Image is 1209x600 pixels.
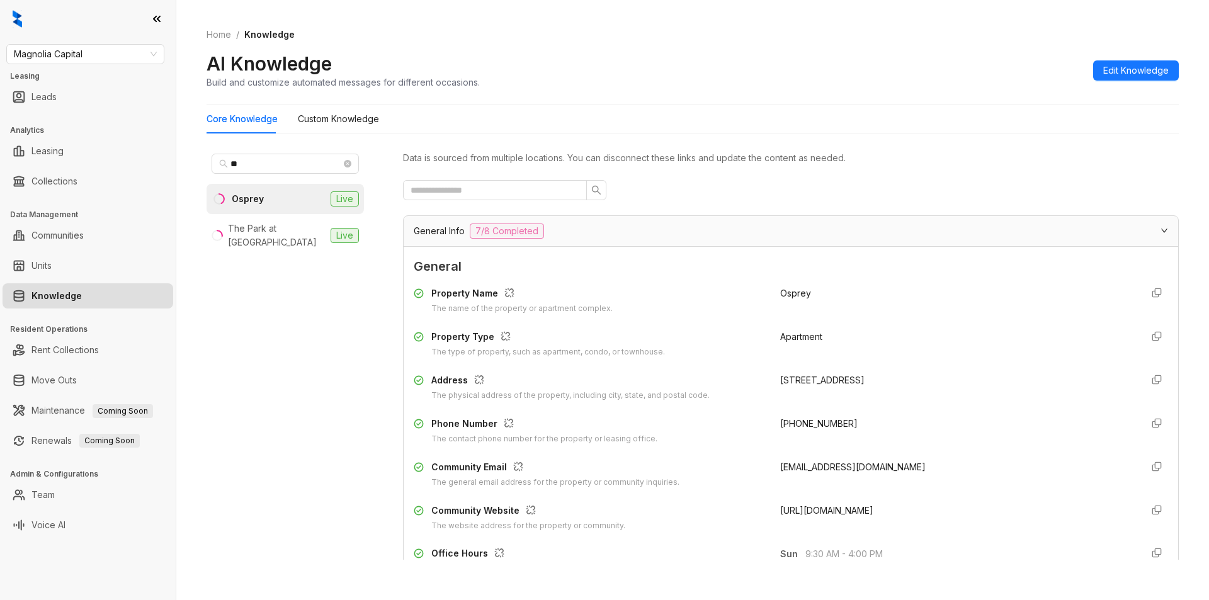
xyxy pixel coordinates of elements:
[431,546,686,563] div: Office Hours
[298,112,379,126] div: Custom Knowledge
[431,417,657,433] div: Phone Number
[31,139,64,164] a: Leasing
[3,169,173,194] li: Collections
[780,288,811,298] span: Osprey
[431,390,710,402] div: The physical address of the property, including city, state, and postal code.
[805,547,1132,561] span: 9:30 AM - 4:00 PM
[431,346,665,358] div: The type of property, such as apartment, condo, or townhouse.
[93,404,153,418] span: Coming Soon
[31,337,99,363] a: Rent Collections
[1093,60,1179,81] button: Edit Knowledge
[3,398,173,423] li: Maintenance
[431,330,665,346] div: Property Type
[344,160,351,167] span: close-circle
[10,71,176,82] h3: Leasing
[3,512,173,538] li: Voice AI
[1103,64,1169,77] span: Edit Knowledge
[13,10,22,28] img: logo
[10,209,176,220] h3: Data Management
[31,84,57,110] a: Leads
[780,418,858,429] span: [PHONE_NUMBER]
[10,324,176,335] h3: Resident Operations
[3,139,173,164] li: Leasing
[331,191,359,207] span: Live
[3,482,173,507] li: Team
[431,373,710,390] div: Address
[780,461,926,472] span: [EMAIL_ADDRESS][DOMAIN_NAME]
[3,84,173,110] li: Leads
[207,112,278,126] div: Core Knowledge
[470,224,544,239] span: 7/8 Completed
[431,520,625,532] div: The website address for the property or community.
[403,151,1179,165] div: Data is sourced from multiple locations. You can disconnect these links and update the content as...
[780,505,873,516] span: [URL][DOMAIN_NAME]
[431,286,613,303] div: Property Name
[780,331,822,342] span: Apartment
[780,547,805,561] span: Sun
[1161,227,1168,234] span: expanded
[219,159,228,168] span: search
[431,303,613,315] div: The name of the property or apartment complex.
[31,283,82,308] a: Knowledge
[3,253,173,278] li: Units
[31,223,84,248] a: Communities
[431,504,625,520] div: Community Website
[31,169,77,194] a: Collections
[31,512,65,538] a: Voice AI
[228,222,326,249] div: The Park at [GEOGRAPHIC_DATA]
[414,224,465,238] span: General Info
[3,368,173,393] li: Move Outs
[10,125,176,136] h3: Analytics
[244,29,295,40] span: Knowledge
[3,337,173,363] li: Rent Collections
[591,185,601,195] span: search
[31,428,140,453] a: RenewalsComing Soon
[780,373,1132,387] div: [STREET_ADDRESS]
[207,76,480,89] div: Build and customize automated messages for different occasions.
[331,228,359,243] span: Live
[31,368,77,393] a: Move Outs
[236,28,239,42] li: /
[3,428,173,453] li: Renewals
[31,482,55,507] a: Team
[207,52,332,76] h2: AI Knowledge
[3,283,173,308] li: Knowledge
[431,433,657,445] div: The contact phone number for the property or leasing office.
[431,477,679,489] div: The general email address for the property or community inquiries.
[14,45,157,64] span: Magnolia Capital
[204,28,234,42] a: Home
[431,460,679,477] div: Community Email
[3,223,173,248] li: Communities
[10,468,176,480] h3: Admin & Configurations
[414,257,1168,276] span: General
[79,434,140,448] span: Coming Soon
[232,192,264,206] div: Osprey
[31,253,52,278] a: Units
[404,216,1178,246] div: General Info7/8 Completed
